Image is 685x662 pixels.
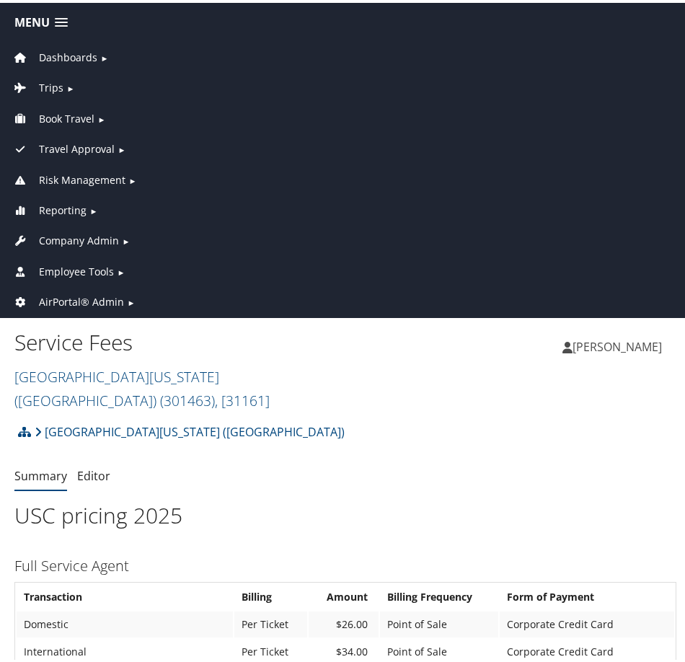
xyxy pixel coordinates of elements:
[562,322,676,366] a: [PERSON_NAME]
[35,415,345,443] a: [GEOGRAPHIC_DATA][US_STATE] ([GEOGRAPHIC_DATA])
[122,233,130,244] span: ►
[39,261,114,277] span: Employee Tools
[14,498,676,528] h1: USC pricing 2025
[39,200,87,216] span: Reporting
[11,109,94,123] a: Book Travel
[11,48,97,61] a: Dashboards
[14,553,676,573] h3: Full Service Agent
[380,609,498,635] td: Point of Sale
[127,294,135,305] span: ►
[380,581,498,607] th: Billing Frequency
[500,609,674,635] td: Corporate Credit Card
[309,609,379,635] td: $26.00
[11,200,87,214] a: Reporting
[14,465,67,481] a: Summary
[500,581,674,607] th: Form of Payment
[234,609,307,635] td: Per Ticket
[39,108,94,124] span: Book Travel
[39,138,115,154] span: Travel Approval
[11,78,63,92] a: Trips
[11,262,114,275] a: Employee Tools
[380,636,498,662] td: Point of Sale
[17,609,233,635] td: Domestic
[17,636,233,662] td: International
[39,77,63,93] span: Trips
[39,291,124,307] span: AirPortal® Admin
[39,230,119,246] span: Company Admin
[11,231,119,244] a: Company Admin
[17,581,233,607] th: Transaction
[66,80,74,91] span: ►
[573,336,662,352] span: [PERSON_NAME]
[234,636,307,662] td: Per Ticket
[11,170,125,184] a: Risk Management
[234,581,307,607] th: Billing
[39,47,97,63] span: Dashboards
[11,139,115,153] a: Travel Approval
[309,581,379,607] th: Amount
[77,465,110,481] a: Editor
[14,13,50,27] span: Menu
[309,636,379,662] td: $34.00
[39,169,125,185] span: Risk Management
[500,636,674,662] td: Corporate Credit Card
[14,325,345,355] h1: Service Fees
[11,292,124,306] a: AirPortal® Admin
[89,203,97,213] span: ►
[160,388,215,407] span: ( 301463 )
[215,388,270,407] span: , [ 31161 ]
[100,50,108,61] span: ►
[117,264,125,275] span: ►
[97,111,105,122] span: ►
[128,172,136,183] span: ►
[14,364,270,408] a: [GEOGRAPHIC_DATA][US_STATE] ([GEOGRAPHIC_DATA])
[118,141,125,152] span: ►
[7,8,75,32] a: Menu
